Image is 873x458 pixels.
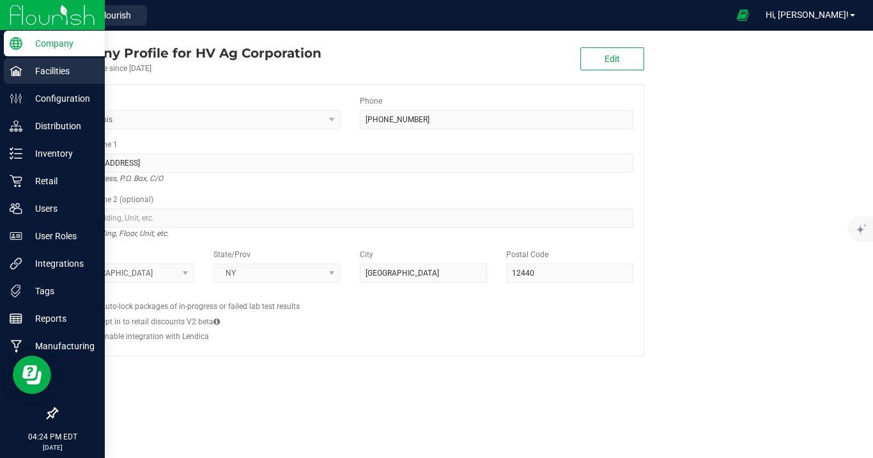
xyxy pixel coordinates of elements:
[766,10,849,20] span: Hi, [PERSON_NAME]!
[22,228,99,244] p: User Roles
[22,36,99,51] p: Company
[10,285,22,297] inline-svg: Tags
[100,301,300,312] label: Auto-lock packages of in-progress or failed lab test results
[10,65,22,77] inline-svg: Facilities
[10,175,22,187] inline-svg: Retail
[100,331,209,342] label: Enable integration with Lendica
[10,312,22,325] inline-svg: Reports
[605,54,620,64] span: Edit
[67,226,169,241] i: Suite, Building, Floor, Unit, etc.
[10,37,22,50] inline-svg: Company
[67,194,153,205] label: Address Line 2 (optional)
[100,316,220,328] label: Opt in to retail discounts V2 beta
[22,118,99,134] p: Distribution
[56,63,321,74] div: Account active since [DATE]
[13,356,51,394] iframe: Resource center
[580,47,644,70] button: Edit
[506,264,633,283] input: Postal Code
[10,257,22,270] inline-svg: Integrations
[22,201,99,216] p: Users
[56,43,321,63] div: HV Ag Corporation
[10,92,22,105] inline-svg: Configuration
[10,340,22,352] inline-svg: Manufacturing
[360,264,487,283] input: City
[6,443,99,452] p: [DATE]
[22,338,99,354] p: Manufacturing
[22,283,99,299] p: Tags
[22,91,99,106] p: Configuration
[10,147,22,160] inline-svg: Inventory
[10,202,22,215] inline-svg: Users
[22,256,99,271] p: Integrations
[360,110,633,129] input: (123) 456-7890
[729,3,757,28] span: Open Ecommerce Menu
[22,173,99,189] p: Retail
[506,249,548,260] label: Postal Code
[360,95,382,107] label: Phone
[22,146,99,161] p: Inventory
[10,120,22,132] inline-svg: Distribution
[360,249,373,260] label: City
[10,230,22,242] inline-svg: User Roles
[22,63,99,79] p: Facilities
[67,292,633,301] h2: Configs
[67,154,633,173] input: Address
[67,209,633,228] input: Suite, Building, Unit, etc.
[6,431,99,443] p: 04:24 PM EDT
[67,171,163,186] i: Street address, P.O. Box, C/O
[22,311,99,326] p: Reports
[213,249,251,260] label: State/Prov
